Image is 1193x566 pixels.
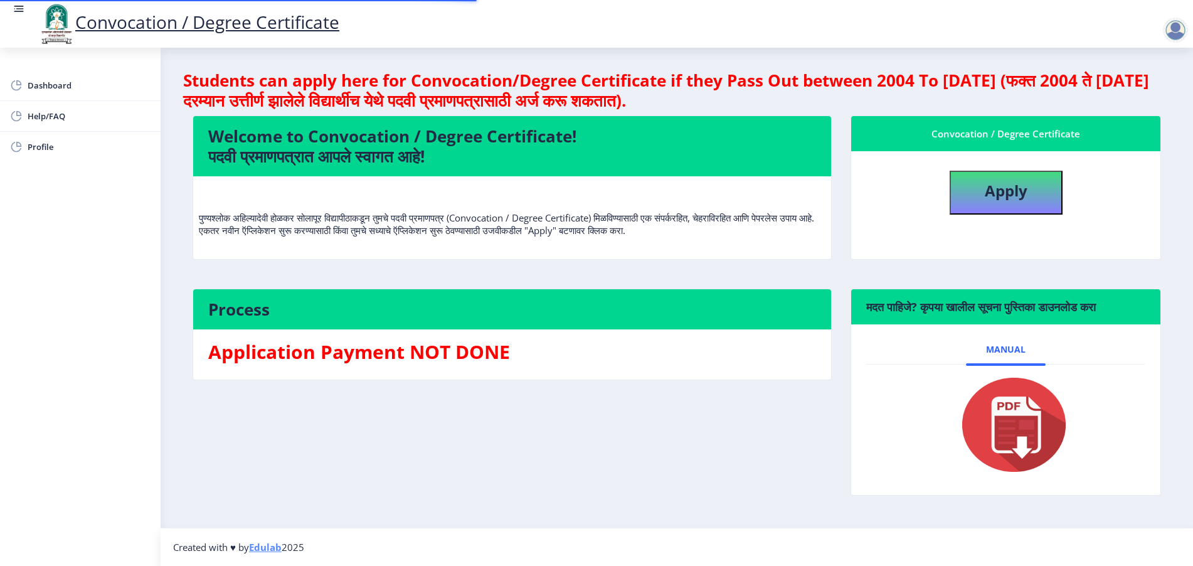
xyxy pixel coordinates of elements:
h4: Students can apply here for Convocation/Degree Certificate if they Pass Out between 2004 To [DATE... [183,70,1170,110]
button: Apply [950,171,1063,215]
a: Edulab [249,541,282,553]
b: Apply [985,180,1027,201]
img: logo [38,3,75,45]
img: pdf.png [943,375,1069,475]
span: Dashboard [28,78,151,93]
a: Manual [966,334,1046,365]
h4: Welcome to Convocation / Degree Certificate! पदवी प्रमाणपत्रात आपले स्वागत आहे! [208,126,816,166]
h4: Process [208,299,816,319]
span: Profile [28,139,151,154]
span: Help/FAQ [28,109,151,124]
p: पुण्यश्लोक अहिल्यादेवी होळकर सोलापूर विद्यापीठाकडून तुमचे पदवी प्रमाणपत्र (Convocation / Degree C... [199,186,825,237]
h3: Application Payment NOT DONE [208,339,816,365]
div: Convocation / Degree Certificate [866,126,1145,141]
h6: मदत पाहिजे? कृपया खालील सूचना पुस्तिका डाउनलोड करा [866,299,1145,314]
a: Convocation / Degree Certificate [38,10,339,34]
span: Manual [986,344,1026,355]
span: Created with ♥ by 2025 [173,541,304,553]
